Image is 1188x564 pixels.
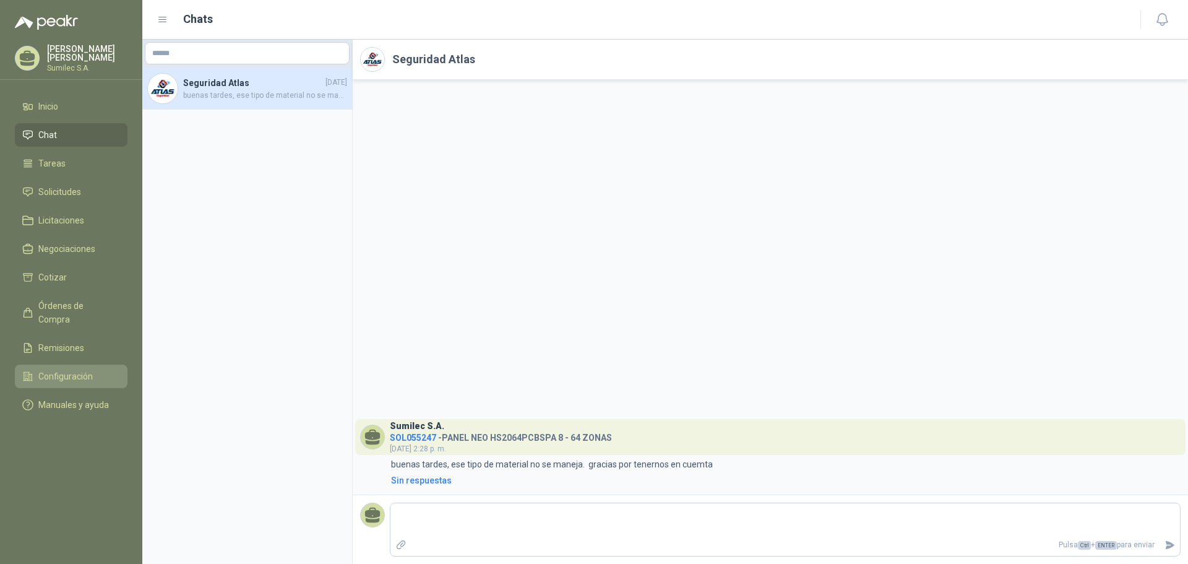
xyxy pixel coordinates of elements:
[411,534,1160,556] p: Pulsa + para enviar
[38,299,116,326] span: Órdenes de Compra
[15,95,127,118] a: Inicio
[15,152,127,175] a: Tareas
[38,341,84,355] span: Remisiones
[389,474,1181,487] a: Sin respuestas
[38,398,109,412] span: Manuales y ayuda
[15,365,127,388] a: Configuración
[15,15,78,30] img: Logo peakr
[183,76,323,90] h4: Seguridad Atlas
[183,11,213,28] h1: Chats
[15,266,127,289] a: Cotizar
[38,100,58,113] span: Inicio
[38,271,67,284] span: Cotizar
[183,90,347,102] span: buenas tardes, ese tipo de material no se maneja. gracias por tenernos en cuemta
[38,157,66,170] span: Tareas
[47,64,127,72] p: Sumilec S.A.
[390,430,612,441] h4: - PANEL NEO HS2064PCBSPA 8 - 64 ZONAS
[38,370,93,383] span: Configuración
[390,423,444,430] h3: Sumilec S.A.
[47,45,127,62] p: [PERSON_NAME] [PERSON_NAME]
[38,214,84,227] span: Licitaciones
[15,209,127,232] a: Licitaciones
[391,474,452,487] div: Sin respuestas
[38,128,57,142] span: Chat
[148,74,178,103] img: Company Logo
[325,77,347,89] span: [DATE]
[1078,541,1091,550] span: Ctrl
[390,445,446,453] span: [DATE] 2:28 p. m.
[390,534,411,556] label: Adjuntar archivos
[1160,534,1180,556] button: Enviar
[15,336,127,360] a: Remisiones
[15,294,127,331] a: Órdenes de Compra
[390,433,436,443] span: SOL055247
[142,68,352,110] a: Company LogoSeguridad Atlas[DATE]buenas tardes, ese tipo de material no se maneja. gracias por te...
[392,51,475,68] h2: Seguridad Atlas
[1095,541,1117,550] span: ENTER
[15,393,127,417] a: Manuales y ayuda
[38,185,81,199] span: Solicitudes
[391,458,713,471] p: buenas tardes, ese tipo de material no se maneja. gracias por tenernos en cuemta
[38,242,95,256] span: Negociaciones
[15,180,127,204] a: Solicitudes
[15,237,127,261] a: Negociaciones
[361,48,384,71] img: Company Logo
[15,123,127,147] a: Chat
